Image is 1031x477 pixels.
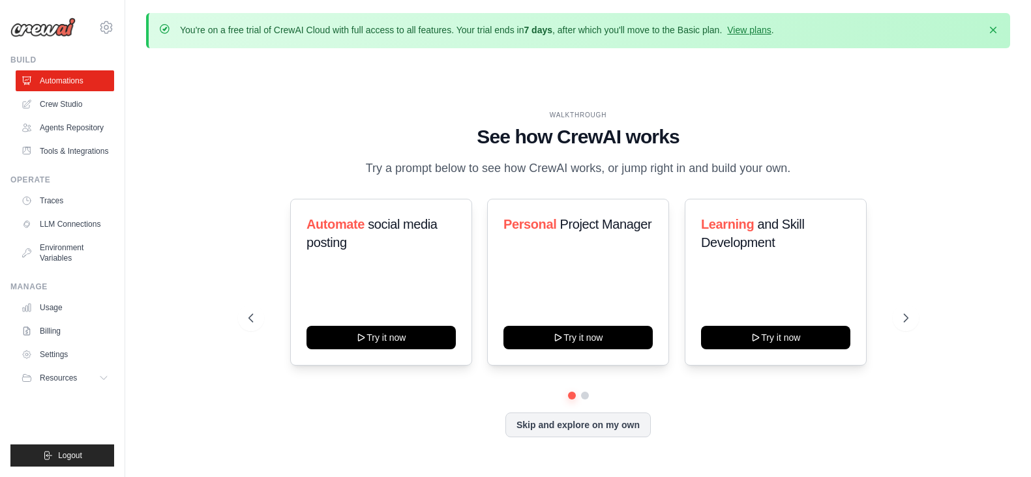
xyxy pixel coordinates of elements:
[503,326,653,349] button: Try it now
[16,368,114,388] button: Resources
[16,117,114,138] a: Agents Repository
[248,125,908,149] h1: See how CrewAI works
[505,412,651,437] button: Skip and explore on my own
[16,297,114,318] a: Usage
[503,217,556,231] span: Personal
[701,217,754,231] span: Learning
[16,190,114,211] a: Traces
[10,175,114,185] div: Operate
[16,70,114,91] a: Automations
[10,282,114,292] div: Manage
[727,25,771,35] a: View plans
[359,159,798,178] p: Try a prompt below to see how CrewAI works, or jump right in and build your own.
[524,25,552,35] strong: 7 days
[180,23,774,36] p: You're on a free trial of CrewAI Cloud with full access to all features. Your trial ends in , aft...
[16,344,114,365] a: Settings
[701,326,850,349] button: Try it now
[16,94,114,115] a: Crew Studio
[16,141,114,162] a: Tools & Integrations
[16,214,114,235] a: LLM Connections
[16,321,114,341] a: Billing
[560,217,652,231] span: Project Manager
[248,110,908,120] div: WALKTHROUGH
[10,444,114,467] button: Logout
[10,18,76,37] img: Logo
[966,414,1031,477] iframe: Chat Widget
[58,450,82,461] span: Logout
[40,373,77,383] span: Resources
[701,217,804,250] span: and Skill Development
[306,217,365,231] span: Automate
[16,237,114,268] a: Environment Variables
[306,217,438,250] span: social media posting
[306,326,456,349] button: Try it now
[10,55,114,65] div: Build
